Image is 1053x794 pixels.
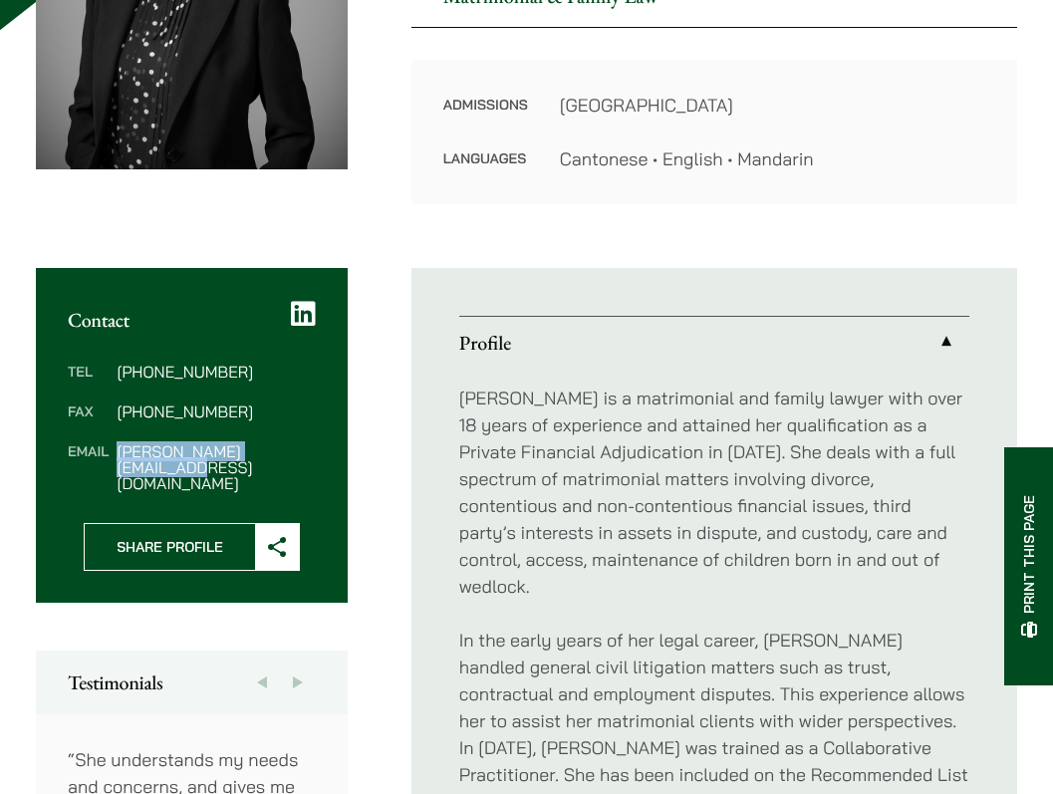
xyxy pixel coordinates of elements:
button: Next [280,651,316,714]
dt: Languages [443,145,528,172]
p: [PERSON_NAME] is a matrimonial and family lawyer with over 18 years of experience and attained he... [459,385,969,600]
h2: Testimonials [68,670,316,694]
h2: Contact [68,308,316,332]
dd: Cantonese • English • Mandarin [560,145,985,172]
dd: [PHONE_NUMBER] [117,403,315,419]
dd: [PHONE_NUMBER] [117,364,315,380]
dt: Email [68,443,109,491]
dd: [PERSON_NAME][EMAIL_ADDRESS][DOMAIN_NAME] [117,443,315,491]
dt: Tel [68,364,109,403]
button: Previous [244,651,280,714]
button: Share Profile [84,523,300,571]
a: Profile [459,317,969,369]
dd: [GEOGRAPHIC_DATA] [560,92,985,119]
span: Share Profile [85,524,255,570]
a: LinkedIn [291,300,316,328]
dt: Admissions [443,92,528,145]
dt: Fax [68,403,109,443]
